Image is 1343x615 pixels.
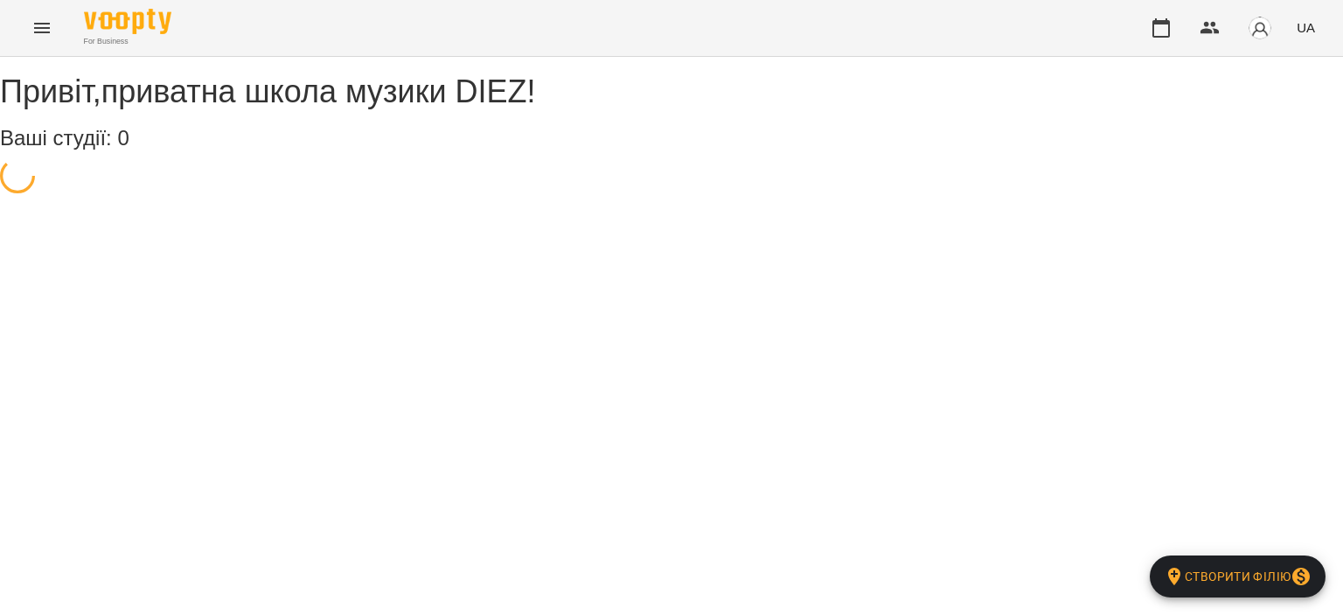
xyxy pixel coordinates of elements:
span: For Business [84,36,171,47]
img: avatar_s.png [1248,16,1272,40]
button: Menu [21,7,63,49]
span: UA [1297,18,1315,37]
button: UA [1290,11,1322,44]
img: Voopty Logo [84,9,171,34]
span: 0 [117,126,129,150]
